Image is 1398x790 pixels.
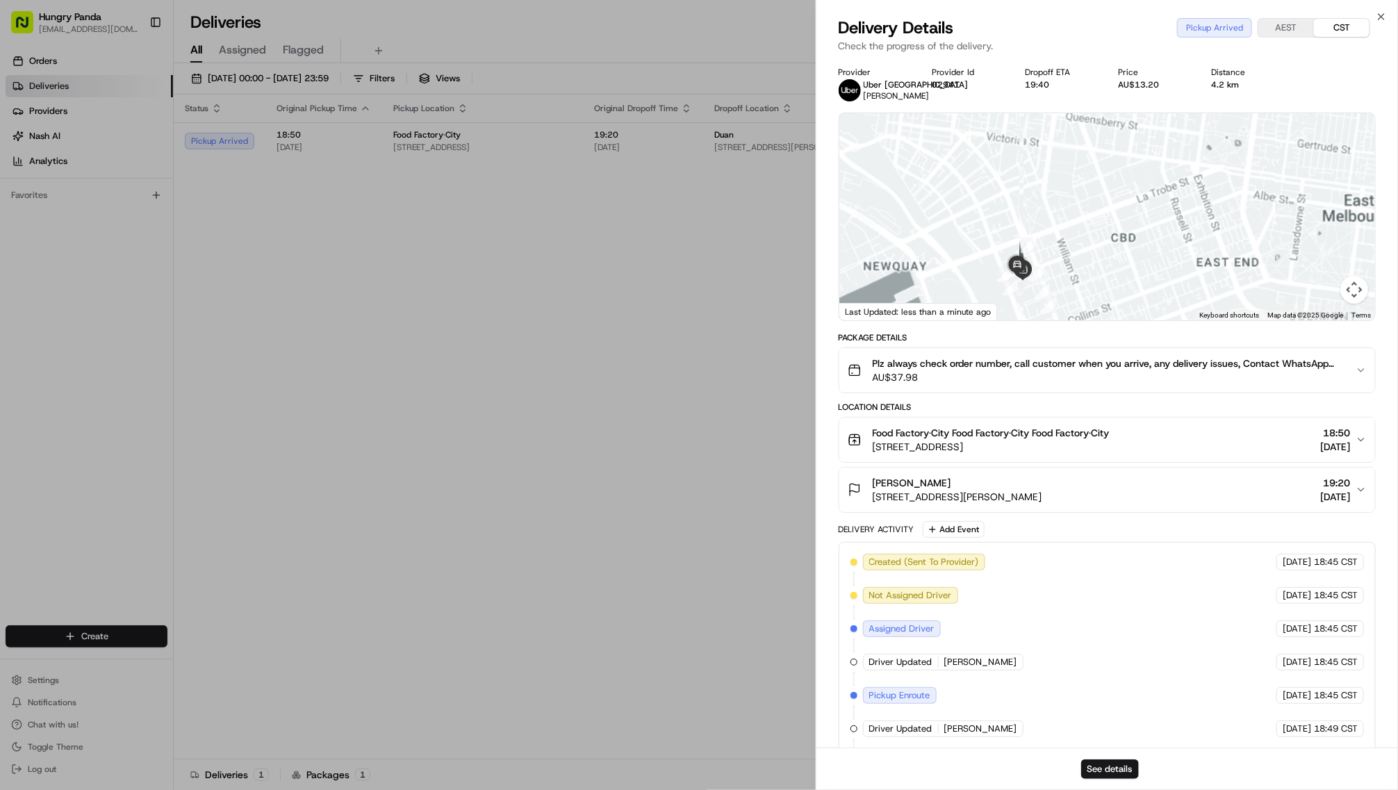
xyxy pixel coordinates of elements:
div: 💻 [117,410,129,421]
img: 1736555255976-a54dd68f-1ca7-489b-9aae-adbdc363a1c4 [14,231,39,256]
span: 8月19日 [123,313,156,324]
a: 📗Knowledge Base [8,403,112,428]
p: Welcome 👋 [14,154,253,176]
div: 3 [992,261,1019,288]
span: [PERSON_NAME] [43,313,113,324]
button: Food Factory·City Food Factory·City Food Factory·City[STREET_ADDRESS]18:50[DATE] [839,418,1375,462]
button: See all [215,276,253,293]
span: [DATE] [1283,656,1311,668]
a: Powered byPylon [98,442,168,453]
img: uber-new-logo.jpeg [839,79,861,101]
span: [DATE] [1320,490,1350,504]
div: 4 [997,274,1023,301]
span: Pylon [138,443,168,453]
span: 18:45 CST [1314,623,1358,635]
div: 📗 [14,410,25,421]
div: Delivery Activity [839,524,914,535]
div: 13 [1035,293,1061,319]
span: Uber [GEOGRAPHIC_DATA] [864,79,969,90]
button: Plz always check order number, call customer when you arrive, any delivery issues, Contact WhatsA... [839,348,1375,393]
div: AU$13.20 [1118,79,1189,90]
span: 18:45 CST [1314,556,1358,568]
span: Driver Updated [869,723,932,735]
div: Last Updated: less than a minute ago [839,303,997,320]
input: Clear [36,188,229,202]
span: • [115,313,120,324]
span: Plz always check order number, call customer when you arrive, any delivery issues, Contact WhatsA... [873,356,1344,370]
span: Delivery Details [839,17,954,39]
img: 1736555255976-a54dd68f-1ca7-489b-9aae-adbdc363a1c4 [28,314,39,325]
span: Assigned Driver [869,623,935,635]
button: CST [1314,19,1370,37]
div: Distance [1212,67,1283,78]
div: 1 [1029,279,1055,305]
a: 💻API Documentation [112,403,229,428]
span: 18:45 CST [1314,689,1358,702]
button: Keyboard shortcuts [1199,311,1259,320]
span: [DATE] [1320,440,1350,454]
span: [STREET_ADDRESS] [873,440,1110,454]
span: Pickup Enroute [869,689,930,702]
img: Google [843,302,889,320]
span: Driver Updated [869,656,932,668]
span: 18:45 CST [1314,656,1358,668]
div: 2 [1015,232,1042,258]
button: Map camera controls [1340,276,1368,304]
button: [PERSON_NAME][STREET_ADDRESS][PERSON_NAME]19:20[DATE] [839,468,1375,512]
span: Food Factory·City Food Factory·City Food Factory·City [873,426,1110,440]
span: [DATE] [1283,723,1311,735]
button: AEST [1258,19,1314,37]
div: Past conversations [14,279,93,290]
img: 1753817452368-0c19585d-7be3-40d9-9a41-2dc781b3d1eb [29,231,54,256]
span: [STREET_ADDRESS][PERSON_NAME] [873,490,1042,504]
span: [DATE] [1283,623,1311,635]
div: Location Details [839,402,1376,413]
div: Package Details [839,332,1376,343]
span: AU$37.98 [873,370,1344,384]
button: Start new chat [236,235,253,252]
div: Provider [839,67,910,78]
button: See details [1081,759,1139,779]
div: Dropoff ETA [1025,67,1096,78]
span: Map data ©2025 Google [1267,311,1343,319]
span: Created (Sent To Provider) [869,556,979,568]
img: Bea Lacdao [14,300,36,322]
div: 4.2 km [1212,79,1283,90]
div: 19:40 [1025,79,1096,90]
span: [PERSON_NAME] [873,476,951,490]
span: [DATE] [1283,689,1311,702]
span: [PERSON_NAME] [944,656,1017,668]
span: [DATE] [1283,589,1311,602]
span: 18:45 CST [1314,589,1358,602]
span: 8月15日 [54,351,86,362]
span: 19:20 [1320,476,1350,490]
span: • [46,351,51,362]
p: Check the progress of the delivery. [839,39,1376,53]
button: 02941 [932,79,960,90]
span: API Documentation [131,409,223,422]
span: Knowledge Base [28,409,106,422]
span: [PERSON_NAME] [944,723,1017,735]
a: Terms (opens in new tab) [1351,311,1371,319]
span: 18:49 CST [1314,723,1358,735]
div: Price [1118,67,1189,78]
span: [DATE] [1283,556,1311,568]
div: We're available if you need us! [63,245,191,256]
span: 18:50 [1320,426,1350,440]
div: Provider Id [932,67,1003,78]
a: Open this area in Google Maps (opens a new window) [843,302,889,320]
button: Add Event [923,521,985,538]
span: Not Assigned Driver [869,589,952,602]
img: Nash [14,112,42,140]
div: Start new chat [63,231,228,245]
span: [PERSON_NAME] [864,90,930,101]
